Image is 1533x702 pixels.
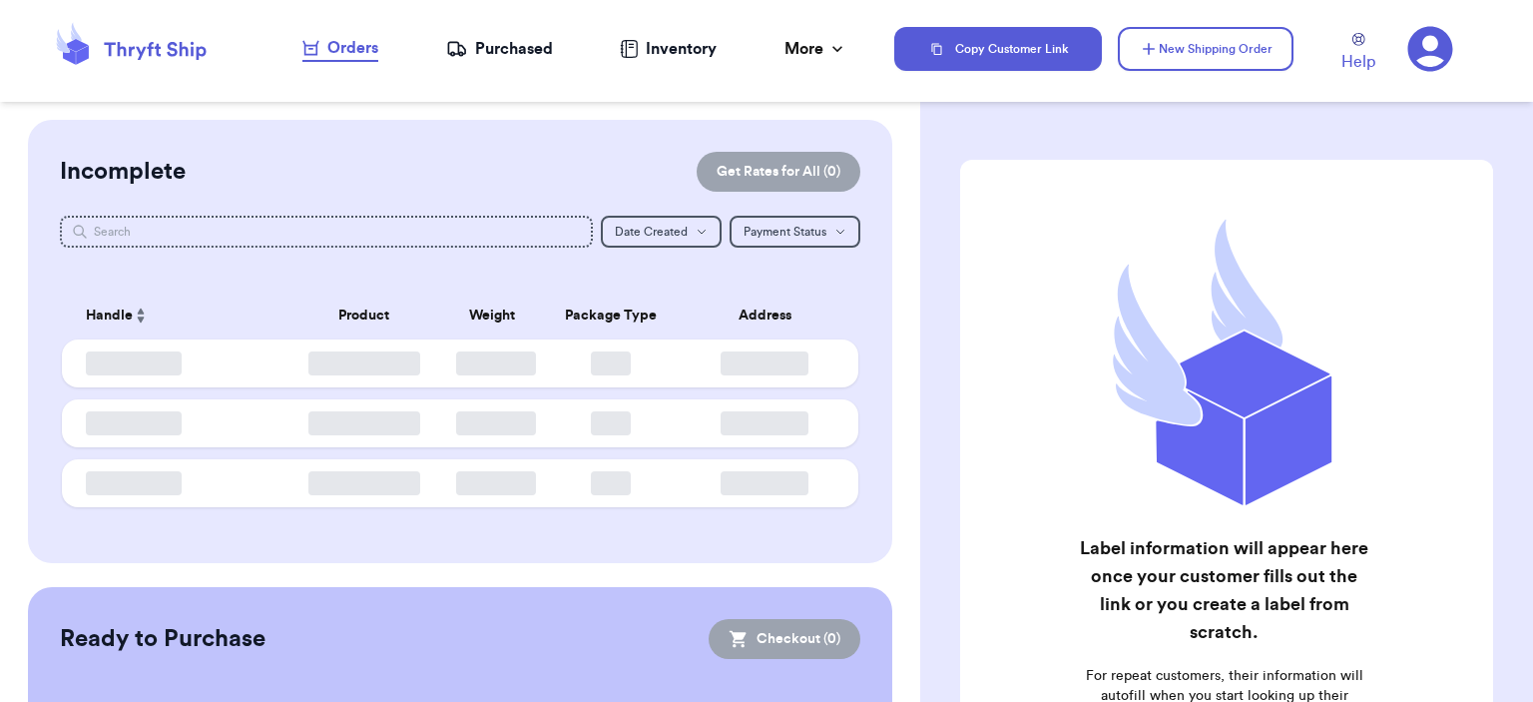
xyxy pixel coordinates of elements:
h2: Incomplete [60,156,186,188]
button: Sort ascending [133,304,149,328]
div: Orders [302,36,378,60]
th: Weight [444,292,540,340]
a: Purchased [446,37,553,61]
input: Search [60,216,593,248]
button: Copy Customer Link [894,27,1102,71]
div: More [784,37,847,61]
a: Help [1341,33,1375,74]
button: New Shipping Order [1118,27,1293,71]
button: Date Created [601,216,722,248]
button: Checkout (0) [709,619,860,659]
span: Help [1341,50,1375,74]
th: Address [683,292,858,340]
a: Orders [302,36,378,62]
button: Get Rates for All (0) [697,152,860,192]
a: Inventory [620,37,717,61]
span: Date Created [615,226,688,238]
th: Product [284,292,444,340]
th: Package Type [540,292,684,340]
h2: Label information will appear here once your customer fills out the link or you create a label fr... [1075,534,1373,646]
span: Payment Status [744,226,826,238]
span: Handle [86,306,133,327]
button: Payment Status [730,216,860,248]
h2: Ready to Purchase [60,623,265,655]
